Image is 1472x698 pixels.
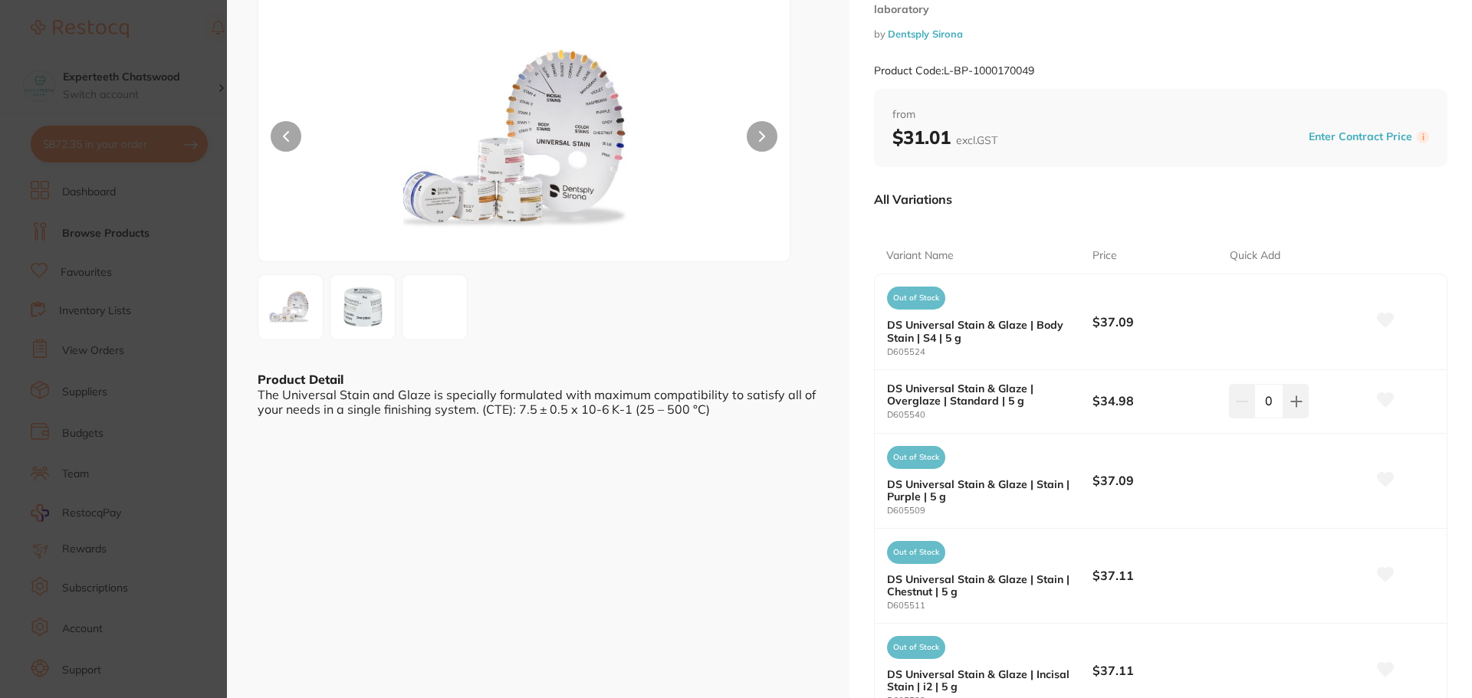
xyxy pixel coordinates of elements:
[1230,248,1280,264] p: Quick Add
[407,301,419,313] img: ZS5qcGc
[365,19,684,261] img: Z3VpZGUuanBn
[258,372,343,387] b: Product Detail
[874,192,952,207] p: All Variations
[1092,567,1216,584] b: $37.11
[335,280,390,335] img: YXplLnBuZw
[1092,662,1216,679] b: $37.11
[887,287,945,310] span: Out of Stock
[892,126,997,149] b: $31.01
[887,319,1072,343] b: DS Universal Stain & Glaze | Body Stain | S4 | 5 g
[263,280,318,335] img: Z3VpZGUuanBn
[1092,313,1216,330] b: $37.09
[888,28,963,40] a: Dentsply Sirona
[886,248,954,264] p: Variant Name
[258,388,819,416] div: The Universal Stain and Glaze is specially formulated with maximum compatibility to satisfy all o...
[1092,392,1216,409] b: $34.98
[1417,131,1429,143] label: i
[1092,472,1216,489] b: $37.09
[887,636,945,659] span: Out of Stock
[1304,129,1417,144] button: Enter Contract Price
[1092,248,1117,264] p: Price
[887,478,1072,503] b: DS Universal Stain & Glaze | Stain | Purple | 5 g
[887,410,1092,420] small: D605540
[887,668,1072,693] b: DS Universal Stain & Glaze | Incisal Stain | i2 | 5 g
[892,107,1429,123] span: from
[887,541,945,564] span: Out of Stock
[887,347,1092,357] small: D605524
[887,601,1092,611] small: D605511
[887,446,945,469] span: Out of Stock
[887,382,1072,407] b: DS Universal Stain & Glaze | Overglaze | Standard | 5 g
[874,3,1447,16] small: laboratory
[956,133,997,147] span: excl. GST
[887,573,1072,598] b: DS Universal Stain & Glaze | Stain | Chestnut | 5 g
[874,64,1034,77] small: Product Code: L-BP-1000170049
[874,28,1447,40] small: by
[887,506,1092,516] small: D605509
